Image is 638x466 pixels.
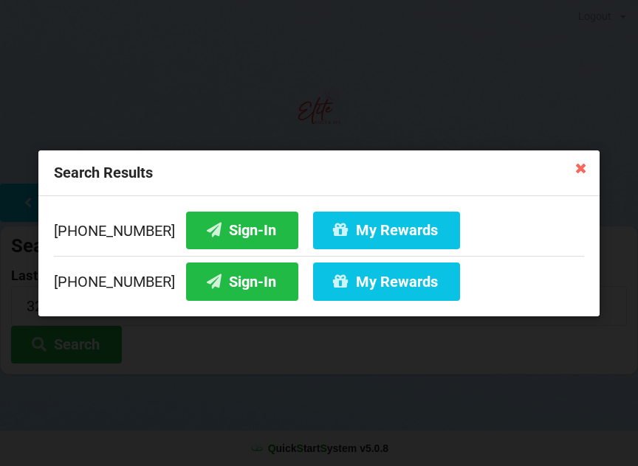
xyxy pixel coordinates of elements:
button: Sign-In [186,211,298,248]
div: Search Results [38,150,600,196]
button: My Rewards [313,211,460,248]
button: My Rewards [313,262,460,300]
button: Sign-In [186,262,298,300]
div: [PHONE_NUMBER] [54,255,584,300]
div: [PHONE_NUMBER] [54,211,584,255]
